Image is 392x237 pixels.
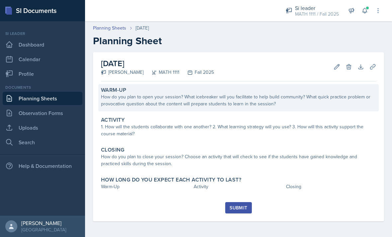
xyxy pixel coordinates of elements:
[3,136,82,149] a: Search
[3,84,82,90] div: Documents
[101,123,376,137] div: 1. How will the students collaborate with one another? 2. What learning strategy will you use? 3....
[3,106,82,120] a: Observation Forms
[101,117,125,123] label: Activity
[101,58,214,69] h2: [DATE]
[136,25,149,32] div: [DATE]
[295,11,339,18] div: MATH 1111 / Fall 2025
[3,92,82,105] a: Planning Sheets
[101,153,376,167] div: How do you plan to close your session? Choose an activity that will check to see if the students ...
[3,121,82,134] a: Uploads
[194,183,284,190] div: Activity
[93,35,384,47] h2: Planning Sheet
[101,183,191,190] div: Warm-Up
[286,183,376,190] div: Closing
[3,53,82,66] a: Calendar
[225,202,251,213] button: Submit
[101,147,125,153] label: Closing
[230,205,247,210] div: Submit
[3,31,82,37] div: Si leader
[21,220,66,226] div: [PERSON_NAME]
[101,69,144,76] div: [PERSON_NAME]
[144,69,179,76] div: MATH 1111
[101,93,376,107] div: How do you plan to open your session? What icebreaker will you facilitate to help build community...
[93,25,126,32] a: Planning Sheets
[21,226,66,233] div: [GEOGRAPHIC_DATA]
[3,38,82,51] a: Dashboard
[3,159,82,173] div: Help & Documentation
[101,177,241,183] label: How long do you expect each activity to last?
[3,67,82,80] a: Profile
[179,69,214,76] div: Fall 2025
[295,4,339,12] div: Si leader
[101,87,127,93] label: Warm-Up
